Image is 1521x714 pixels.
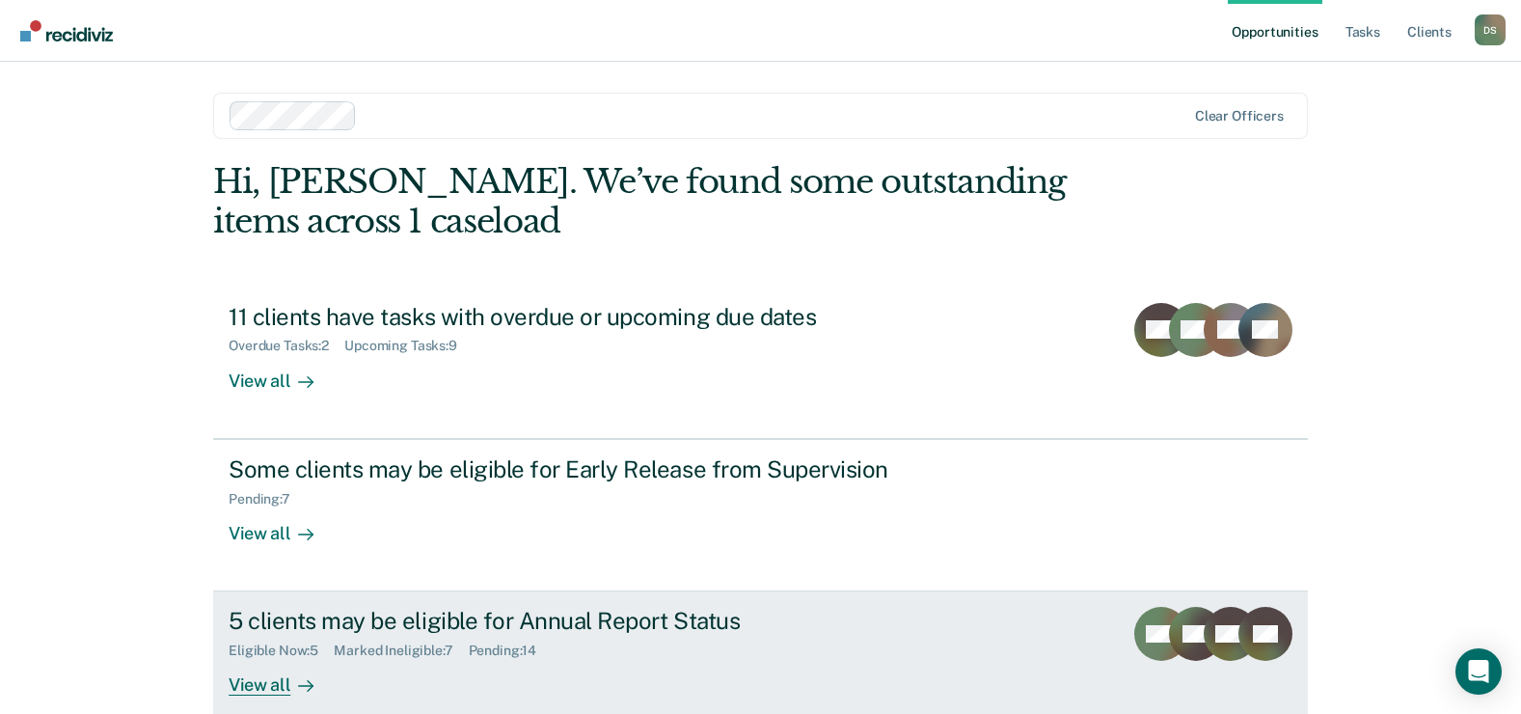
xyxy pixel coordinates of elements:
div: Upcoming Tasks : 9 [344,338,473,354]
a: Some clients may be eligible for Early Release from SupervisionPending:7View all [213,439,1308,591]
div: Eligible Now : 5 [229,643,334,659]
div: Some clients may be eligible for Early Release from Supervision [229,455,906,483]
a: 11 clients have tasks with overdue or upcoming due datesOverdue Tasks:2Upcoming Tasks:9View all [213,288,1308,439]
div: Overdue Tasks : 2 [229,338,344,354]
div: Clear officers [1195,108,1284,124]
div: Marked Ineligible : 7 [334,643,468,659]
div: 5 clients may be eligible for Annual Report Status [229,607,906,635]
div: View all [229,659,337,697]
div: View all [229,507,337,544]
div: D S [1475,14,1506,45]
div: Pending : 14 [469,643,553,659]
div: View all [229,354,337,392]
img: Recidiviz [20,20,113,41]
div: Open Intercom Messenger [1455,648,1502,695]
button: Profile dropdown button [1475,14,1506,45]
div: Pending : 7 [229,491,306,508]
div: Hi, [PERSON_NAME]. We’ve found some outstanding items across 1 caseload [213,162,1089,241]
div: 11 clients have tasks with overdue or upcoming due dates [229,303,906,331]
